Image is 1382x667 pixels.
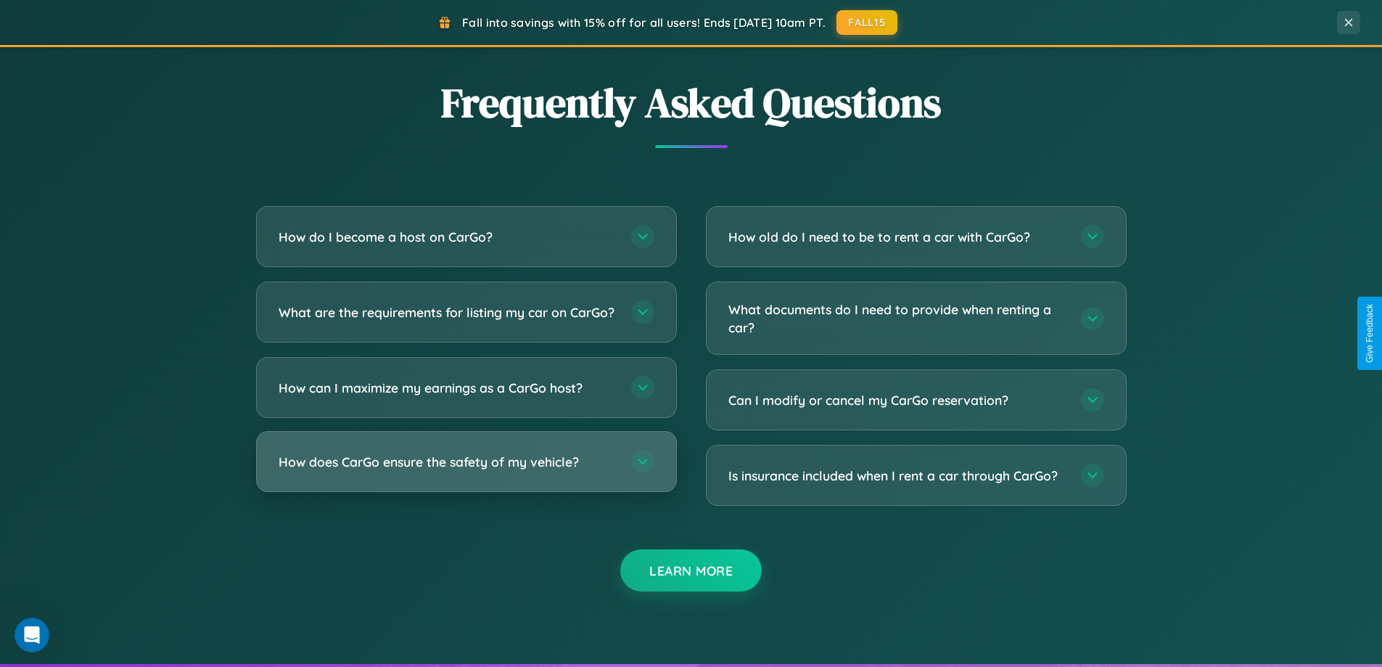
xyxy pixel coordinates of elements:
[620,549,762,592] button: Learn More
[728,467,1066,485] h3: Is insurance included when I rent a car through CarGo?
[279,453,617,471] h3: How does CarGo ensure the safety of my vehicle?
[256,75,1127,131] h2: Frequently Asked Questions
[1365,304,1375,363] div: Give Feedback
[279,303,617,322] h3: What are the requirements for listing my car on CarGo?
[279,379,617,397] h3: How can I maximize my earnings as a CarGo host?
[15,618,49,652] iframe: Intercom live chat
[836,10,897,35] button: FALL15
[728,300,1066,336] h3: What documents do I need to provide when renting a car?
[279,228,617,246] h3: How do I become a host on CarGo?
[728,391,1066,409] h3: Can I modify or cancel my CarGo reservation?
[728,228,1066,246] h3: How old do I need to be to rent a car with CarGo?
[462,15,826,30] span: Fall into savings with 15% off for all users! Ends [DATE] 10am PT.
